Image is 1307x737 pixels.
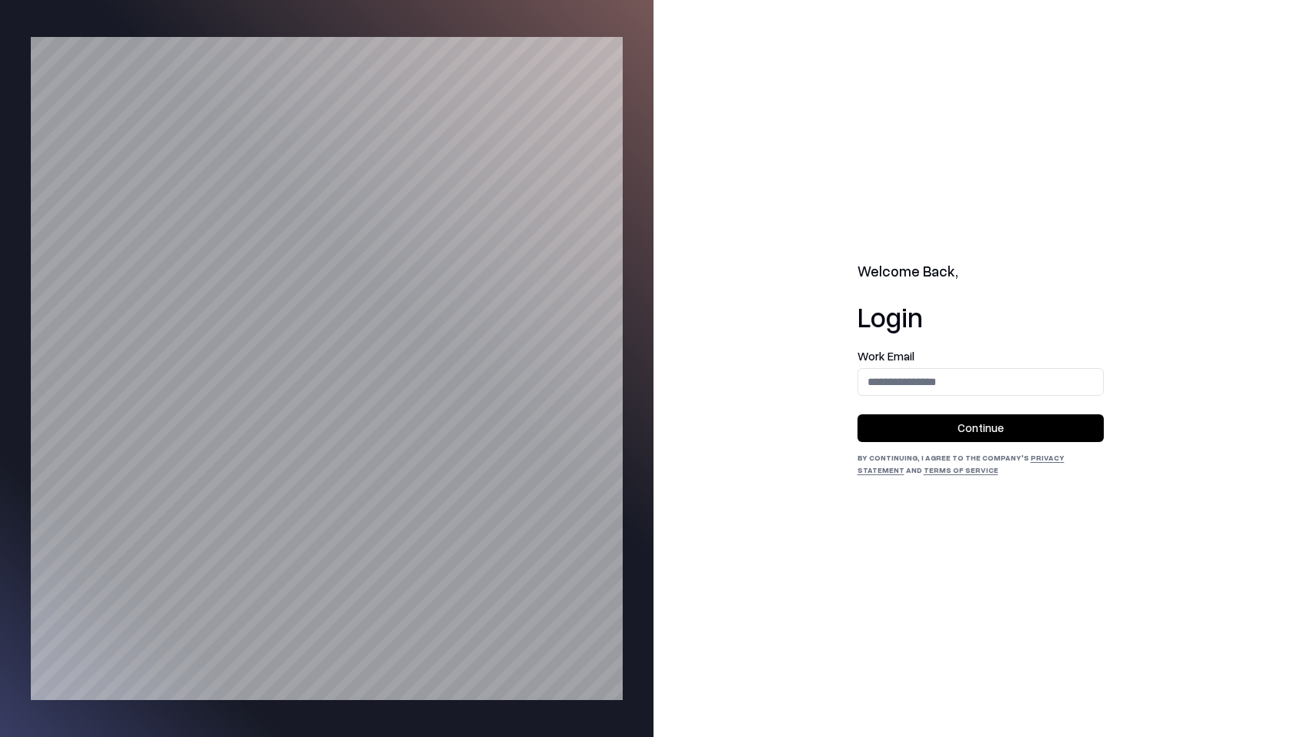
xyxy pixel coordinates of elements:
[857,453,1065,474] a: Privacy Statement
[857,301,1104,332] h1: Login
[857,414,1104,442] button: Continue
[924,465,998,474] a: Terms of Service
[857,261,1104,283] h2: Welcome Back,
[857,350,1104,362] label: Work Email
[857,451,1104,476] div: By continuing, I agree to the Company's and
